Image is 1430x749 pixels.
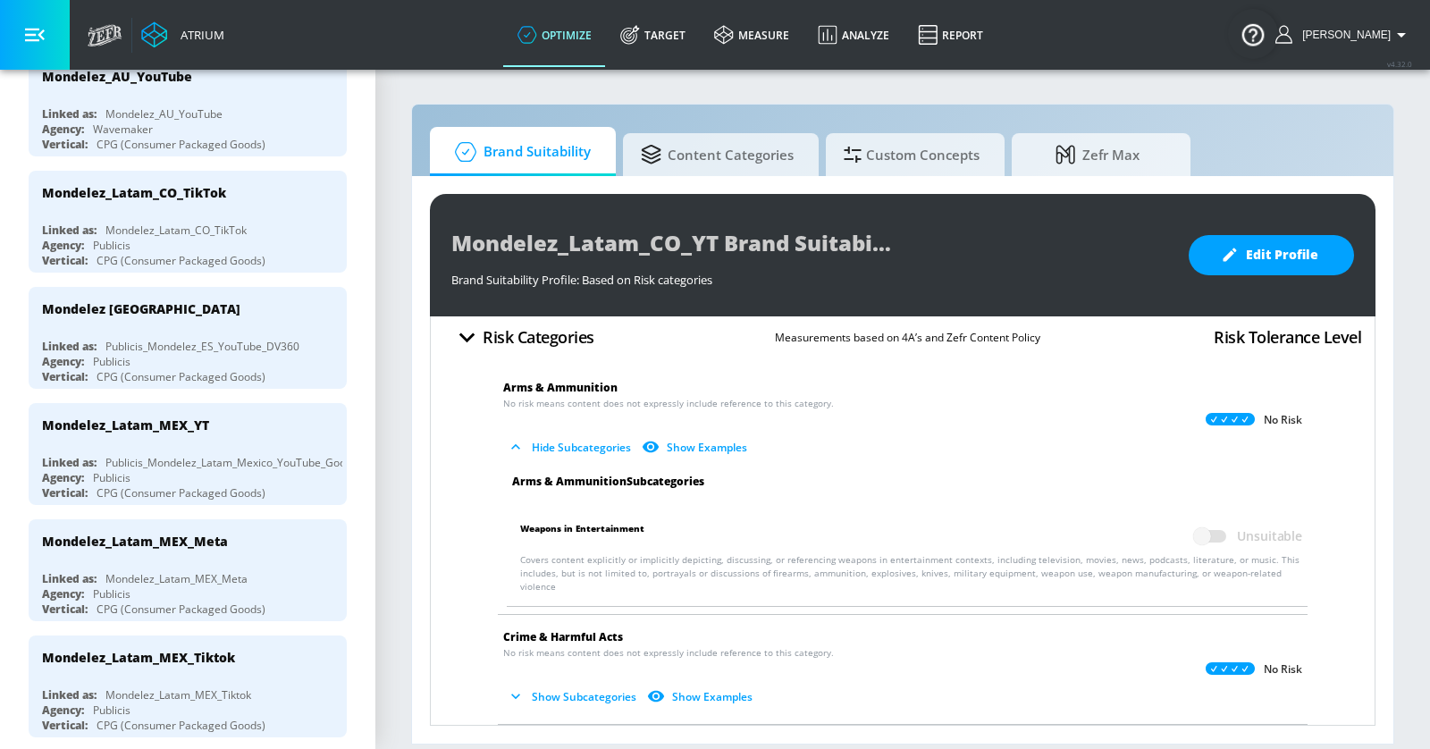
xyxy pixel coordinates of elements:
a: Atrium [141,21,224,48]
div: Publicis_Mondelez_Latam_Mexico_YouTube_GoogleAds [105,455,380,470]
div: Agency: [42,703,84,718]
div: Mondelez_Latam_MEX_MetaLinked as:Mondelez_Latam_MEX_MetaAgency:PublicisVertical:CPG (Consumer Pac... [29,519,347,621]
div: CPG (Consumer Packaged Goods) [97,253,265,268]
div: Linked as: [42,455,97,470]
a: optimize [503,3,606,67]
a: Target [606,3,700,67]
div: Publicis [93,703,130,718]
p: Measurements based on 4A’s and Zefr Content Policy [775,328,1040,347]
div: Linked as: [42,339,97,354]
div: Mondelez_Latam_MEX_YTLinked as:Publicis_Mondelez_Latam_Mexico_YouTube_GoogleAdsAgency:PublicisVer... [29,403,347,505]
button: Show Examples [643,682,760,711]
div: CPG (Consumer Packaged Goods) [97,369,265,384]
div: Mondelez_Latam_CO_TikTok [105,223,247,238]
span: login as: casey.cohen@zefr.com [1295,29,1391,41]
div: Mondelez_Latam_MEX_Tiktok [105,687,251,703]
span: Crime & Harmful Acts [503,629,623,644]
h4: Risk Categories [483,324,594,349]
div: Arms & Ammunition Subcategories [498,475,1316,489]
div: Linked as: [42,571,97,586]
button: Hide Subcategories [503,433,638,462]
button: [PERSON_NAME] [1275,24,1412,46]
div: Vertical: [42,253,88,268]
span: Weapons in Entertainment [520,519,644,553]
div: Mondelez_Latam_MEX_Tiktok [42,649,235,666]
div: Vertical: [42,602,88,617]
div: CPG (Consumer Packaged Goods) [97,602,265,617]
span: No risk means content does not expressly include reference to this category. [503,397,834,410]
div: Mondelez_Latam_MEX_YT [42,417,209,433]
div: Mondelez_Latam_MEX_Meta [42,533,228,550]
span: Arms & Ammunition [503,380,618,395]
h4: Risk Tolerance Level [1214,324,1361,349]
div: Vertical: [42,369,88,384]
div: CPG (Consumer Packaged Goods) [97,137,265,152]
div: Mondelez_Latam_MEX_TiktokLinked as:Mondelez_Latam_MEX_TiktokAgency:PublicisVertical:CPG (Consumer... [29,635,347,737]
span: Brand Suitability [448,130,591,173]
span: No risk means content does not expressly include reference to this category. [503,646,834,660]
p: No Risk [1264,662,1302,677]
div: Wavemaker [93,122,153,137]
span: Content Categories [641,133,794,176]
div: Linked as: [42,687,97,703]
div: Agency: [42,586,84,602]
p: No Risk [1264,413,1302,427]
div: Agency: [42,470,84,485]
div: Mondelez_Latam_CO_TikTokLinked as:Mondelez_Latam_CO_TikTokAgency:PublicisVertical:CPG (Consumer P... [29,171,347,273]
div: Publicis [93,238,130,253]
div: Mondelez [GEOGRAPHIC_DATA] [42,300,240,317]
button: Risk Categories [444,316,601,358]
a: Analyze [803,3,904,67]
span: Custom Concepts [844,133,980,176]
div: Mondelez_AU_YouTube [105,106,223,122]
div: Mondelez [GEOGRAPHIC_DATA]Linked as:Publicis_Mondelez_ES_YouTube_DV360Agency:PublicisVertical:CPG... [29,287,347,389]
button: Edit Profile [1189,235,1354,275]
div: Agency: [42,122,84,137]
span: Edit Profile [1224,244,1318,266]
div: Mondelez_AU_YouTubeLinked as:Mondelez_AU_YouTubeAgency:WavemakerVertical:CPG (Consumer Packaged G... [29,55,347,156]
div: Linked as: [42,106,97,122]
a: Report [904,3,997,67]
div: CPG (Consumer Packaged Goods) [97,718,265,733]
div: Vertical: [42,718,88,733]
div: Brand Suitability Profile: Based on Risk categories [451,263,1171,288]
button: Open Resource Center [1228,9,1278,59]
div: Mondelez_AU_YouTube [42,68,192,85]
div: Publicis [93,470,130,485]
p: Covers content explicitly or implicitly depicting, discussing, or referencing weapons in entertai... [520,553,1302,593]
div: Linked as: [42,223,97,238]
div: Agency: [42,354,84,369]
div: Publicis [93,586,130,602]
div: Mondelez_Latam_CO_TikTok [42,184,226,201]
div: Vertical: [42,485,88,501]
div: Agency: [42,238,84,253]
div: CPG (Consumer Packaged Goods) [97,485,265,501]
span: Unsuitable [1237,527,1302,545]
div: Publicis_Mondelez_ES_YouTube_DV360 [105,339,299,354]
div: Atrium [173,27,224,43]
div: Vertical: [42,137,88,152]
a: measure [700,3,803,67]
button: Show Subcategories [503,682,643,711]
div: Publicis [93,354,130,369]
button: Show Examples [638,433,754,462]
span: v 4.32.0 [1387,59,1412,69]
span: Zefr Max [1030,133,1165,176]
div: Mondelez_Latam_MEX_Meta [105,571,248,586]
